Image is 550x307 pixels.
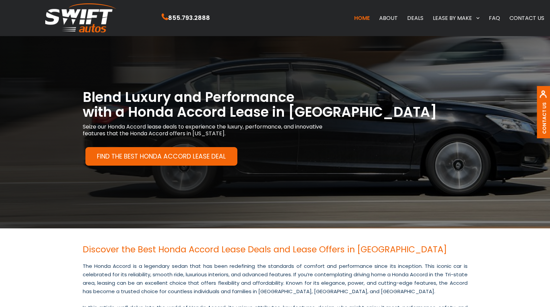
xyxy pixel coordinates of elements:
[162,14,210,22] a: 855.793.2888
[402,11,428,25] a: DEALS
[541,102,548,134] a: Contact Us
[45,3,116,33] img: Swift Autos
[349,11,374,25] a: HOME
[85,147,237,166] a: FIND THE BEST HONDA ACCORD LEASE DEAL
[83,119,468,137] h2: Seize our Honda Accord lease deals to experience the luxury, performance, and innovative features...
[505,11,549,25] a: CONTACT US
[484,11,505,25] a: FAQ
[83,245,468,262] h2: Discover the Best Honda Accord Lease Deals and Lease Offers in [GEOGRAPHIC_DATA]
[428,11,484,25] a: LEASE BY MAKE
[168,13,210,23] span: 855.793.2888
[539,90,547,102] img: contact us, iconuser
[83,262,468,303] p: The Honda Accord is a legendary sedan that has been redefining the standards of comfort and perfo...
[83,90,468,119] h1: Blend Luxury and Performance with a Honda Accord Lease in [GEOGRAPHIC_DATA]
[374,11,402,25] a: ABOUT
